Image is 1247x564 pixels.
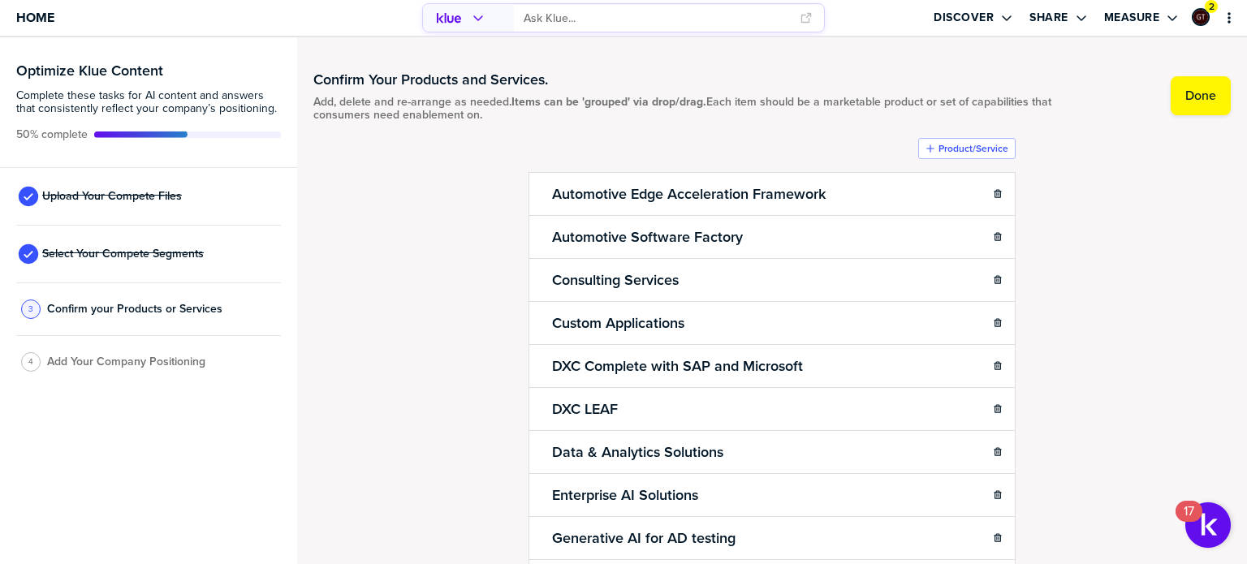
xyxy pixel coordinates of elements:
span: 2 [1209,1,1215,13]
span: Select Your Compete Segments [42,248,204,260]
label: Measure [1104,11,1160,25]
div: Graham Tutti [1192,8,1210,26]
span: Confirm your Products or Services [47,303,222,316]
h2: Enterprise AI Solutions [549,484,701,506]
label: Product/Service [938,142,1008,155]
span: Complete these tasks for AI content and answers that consistently reflect your company’s position... [16,89,281,115]
h2: Automotive Edge Acceleration Framework [549,183,829,205]
span: Add, delete and re-arrange as needed. Each item should be a marketable product or set of capabili... [313,96,1080,122]
span: Home [16,11,54,24]
strong: Items can be 'grouped' via drop/drag. [511,93,706,110]
input: Ask Klue... [524,5,790,32]
label: Discover [934,11,994,25]
span: Upload Your Compete Files [42,190,182,203]
div: 17 [1184,511,1194,532]
li: Generative AI for AD testing [529,516,1016,560]
h2: DXC Complete with SAP and Microsoft [549,355,806,377]
li: DXC Complete with SAP and Microsoft [529,344,1016,388]
li: Custom Applications [529,301,1016,345]
h2: DXC LEAF [549,398,621,420]
h3: Optimize Klue Content [16,63,281,78]
li: Automotive Software Factory [529,215,1016,259]
h1: Confirm Your Products and Services. [313,70,1080,89]
span: Active [16,128,88,141]
label: Share [1029,11,1068,25]
li: Automotive Edge Acceleration Framework [529,172,1016,216]
span: 3 [28,303,33,315]
a: Edit Profile [1190,6,1211,28]
button: Product/Service [918,138,1016,159]
button: Open Resource Center, 17 new notifications [1185,502,1231,548]
li: DXC LEAF [529,387,1016,431]
span: Add Your Company Positioning [47,355,205,368]
h2: Custom Applications [549,312,688,334]
h2: Generative AI for AD testing [549,527,739,549]
h2: Consulting Services [549,269,682,291]
label: Done [1185,88,1216,104]
h2: Data & Analytics Solutions [549,441,727,463]
li: Consulting Services [529,258,1016,302]
li: Data & Analytics Solutions [529,430,1016,474]
span: 4 [28,355,33,368]
img: ee1355cada6433fc92aa15fbfe4afd43-sml.png [1193,10,1208,24]
button: Done [1171,76,1231,115]
li: Enterprise AI Solutions [529,473,1016,517]
h2: Automotive Software Factory [549,226,746,248]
